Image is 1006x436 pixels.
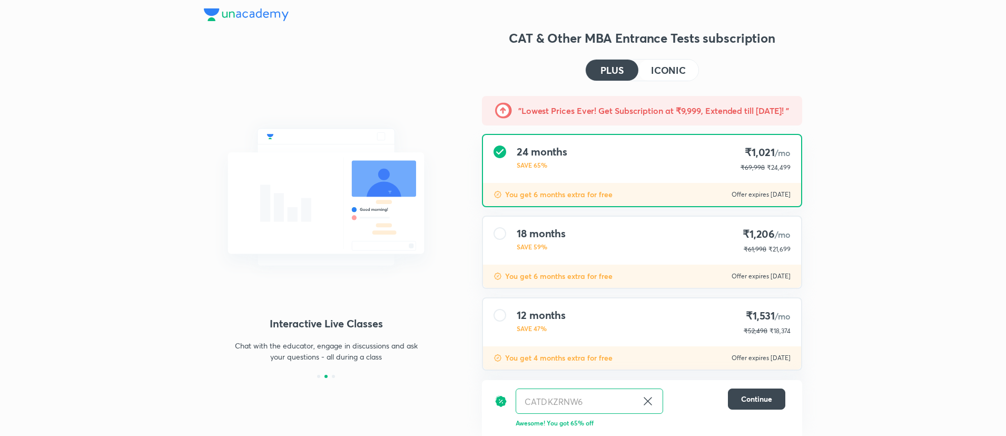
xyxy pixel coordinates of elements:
p: Awesome! You got 65% off [516,418,785,428]
p: SAVE 65% [517,160,567,170]
span: ₹21,699 [768,245,791,253]
p: You get 6 months extra for free [505,271,613,282]
span: Continue [741,394,772,404]
p: To be paid as a one-time payment [474,379,811,387]
p: SAVE 59% [517,242,566,251]
img: discount [494,190,502,199]
img: - [495,102,512,119]
button: Continue [728,389,785,410]
h4: ICONIC [651,65,686,75]
p: Offer expires [DATE] [732,190,791,199]
button: ICONIC [638,60,698,81]
img: discount [495,389,507,414]
h3: CAT & Other MBA Entrance Tests subscription [482,30,802,46]
h4: ₹1,206 [743,227,791,241]
span: /mo [775,229,791,240]
img: discount [494,354,502,362]
input: Have a referral code? [516,389,637,414]
h5: "Lowest Prices Ever! Get Subscription at ₹9,999, Extended till [DATE]! " [518,104,789,117]
p: ₹52,498 [744,326,767,336]
h4: 12 months [517,309,566,322]
h4: ₹1,021 [741,146,791,160]
p: You get 4 months extra for free [505,353,613,363]
p: SAVE 47% [517,324,566,333]
button: PLUS [586,60,638,81]
img: discount [494,272,502,280]
img: chat_with_educator_6cb3c64761.svg [204,105,448,289]
h4: Interactive Live Classes [204,316,448,332]
p: ₹61,998 [744,245,766,254]
h4: ₹1,531 [744,309,791,323]
h4: 18 months [517,227,566,240]
p: Chat with the educator, engage in discussions and ask your questions - all during a class [234,340,418,362]
span: /mo [775,147,791,158]
span: ₹18,374 [770,327,791,335]
p: Offer expires [DATE] [732,272,791,280]
span: ₹24,499 [767,163,791,171]
p: You get 6 months extra for free [505,189,613,200]
h4: PLUS [600,65,624,75]
span: /mo [775,311,791,322]
p: ₹69,998 [741,163,765,172]
h4: 24 months [517,146,567,158]
img: Company Logo [204,8,289,21]
p: Offer expires [DATE] [732,354,791,362]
